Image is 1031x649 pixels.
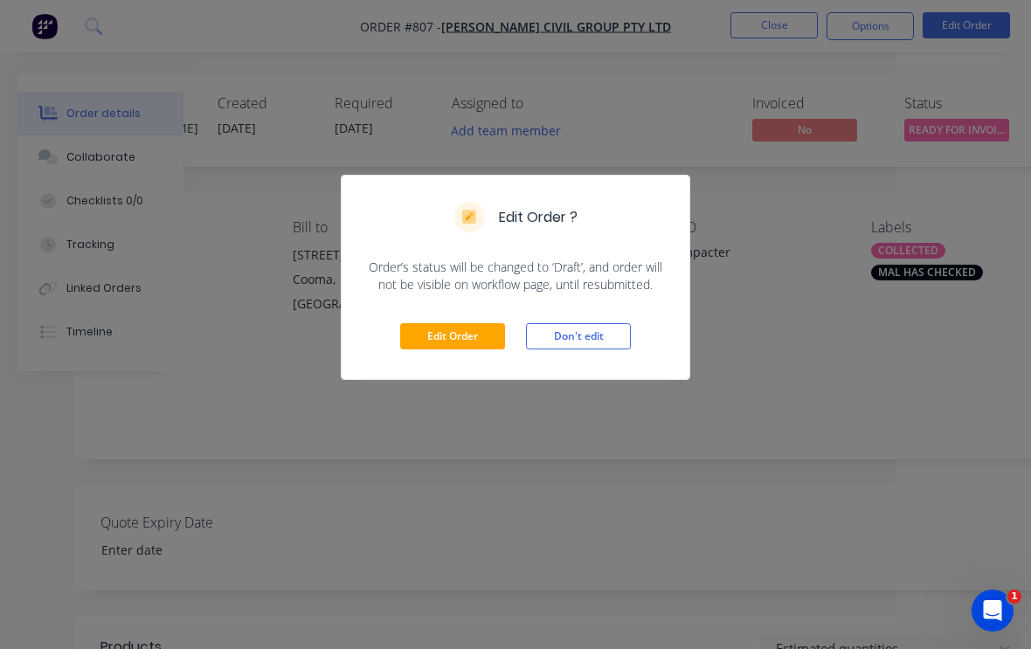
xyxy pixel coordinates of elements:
button: Don't edit [526,323,631,349]
span: Order’s status will be changed to ‘Draft’, and order will not be visible on workflow page, until ... [363,259,668,293]
h5: Edit Order ? [499,207,578,228]
iframe: Intercom live chat [972,590,1014,632]
span: 1 [1007,590,1021,604]
button: Edit Order [400,323,505,349]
